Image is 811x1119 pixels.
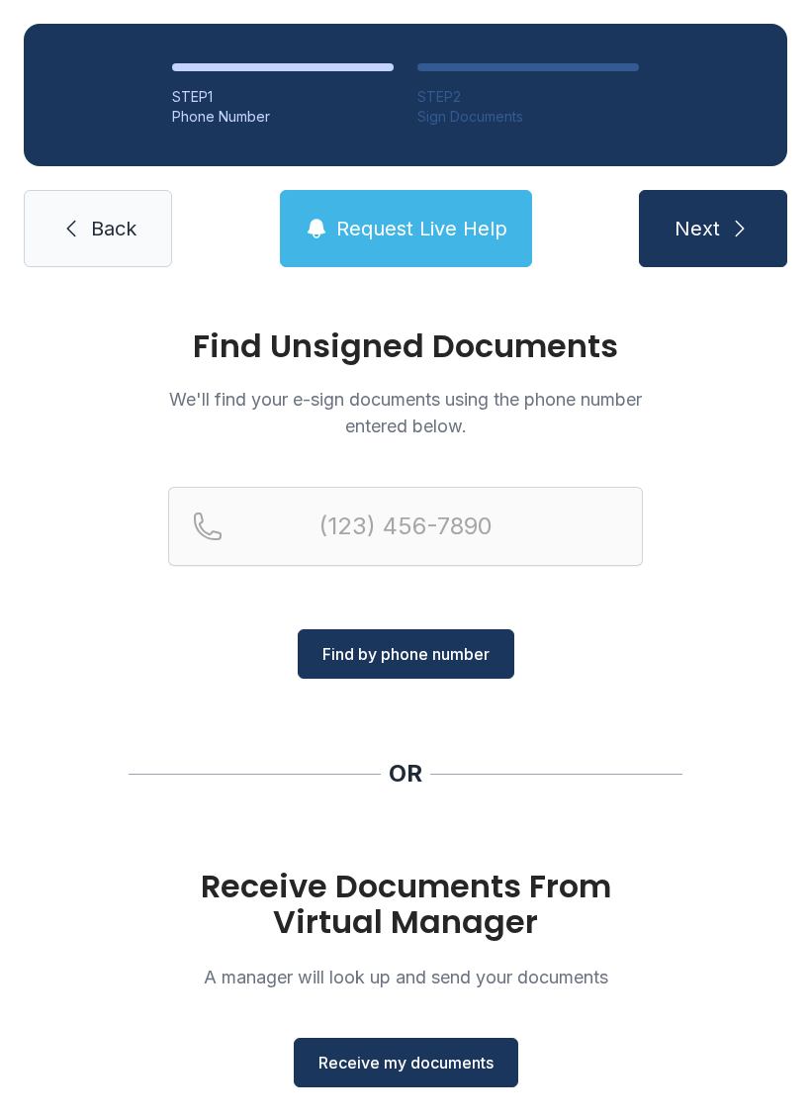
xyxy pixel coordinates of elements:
[172,107,394,127] div: Phone Number
[168,964,643,990] p: A manager will look up and send your documents
[168,869,643,940] h1: Receive Documents From Virtual Manager
[318,1051,494,1074] span: Receive my documents
[168,386,643,439] p: We'll find your e-sign documents using the phone number entered below.
[417,107,639,127] div: Sign Documents
[91,215,136,242] span: Back
[322,642,490,666] span: Find by phone number
[168,330,643,362] h1: Find Unsigned Documents
[168,487,643,566] input: Reservation phone number
[172,87,394,107] div: STEP 1
[675,215,720,242] span: Next
[389,758,422,790] div: OR
[417,87,639,107] div: STEP 2
[336,215,507,242] span: Request Live Help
